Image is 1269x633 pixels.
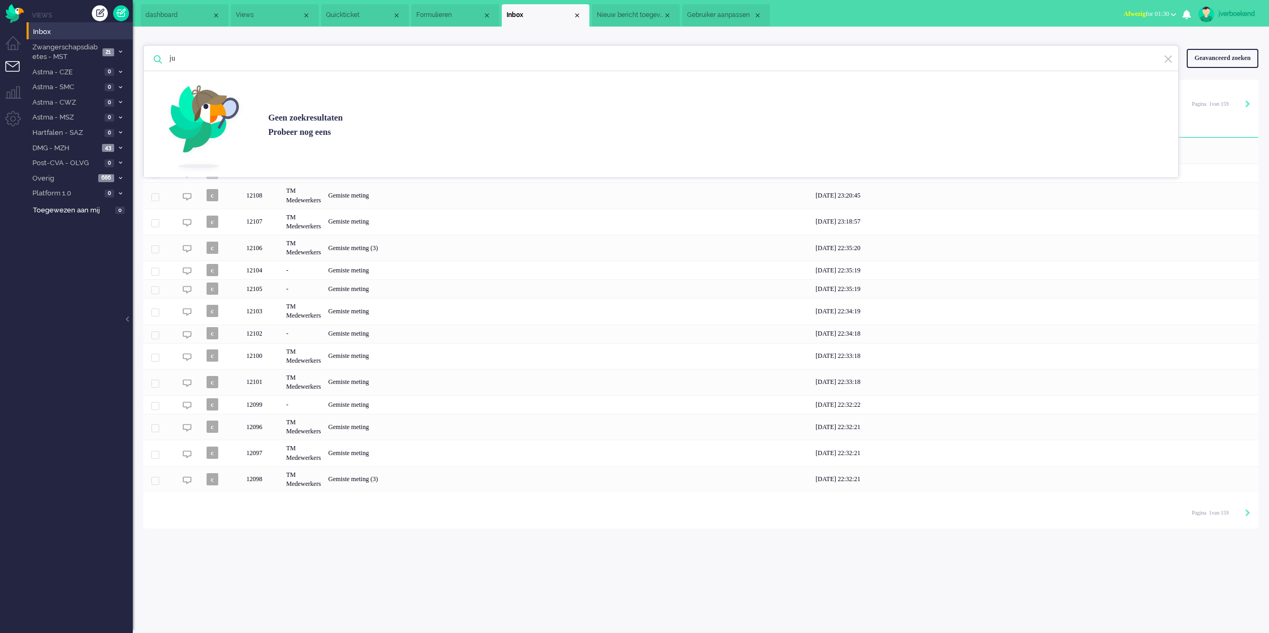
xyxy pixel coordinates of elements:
[302,11,311,20] div: Close tab
[243,279,282,298] div: 12105
[324,182,812,208] div: Gemiste meting
[812,261,1258,279] div: [DATE] 22:35:19
[207,189,218,201] span: c
[1187,49,1258,67] div: Geavanceerd zoeken
[143,369,1258,395] div: 12101
[502,4,589,27] li: View
[207,327,218,339] span: c
[282,261,324,279] div: -
[812,440,1258,466] div: [DATE] 22:32:21
[31,128,101,138] span: Hartfalen - SAZ
[1198,6,1214,22] img: avatar
[392,11,401,20] div: Close tab
[183,330,192,339] img: ic_chat_grey.svg
[573,11,581,20] div: Close tab
[105,159,114,167] span: 0
[1192,96,1250,112] div: Pagination
[207,398,218,410] span: c
[597,11,663,20] span: Nieuw bericht toegevoegd aan gesprek
[183,218,192,227] img: ic_chat_grey.svg
[812,395,1258,414] div: [DATE] 22:32:22
[483,11,491,20] div: Close tab
[282,395,324,414] div: -
[105,129,114,137] span: 0
[207,216,218,228] span: c
[1192,504,1250,520] div: Pagination
[143,324,1258,343] div: 12102
[324,414,812,440] div: Gemiste meting
[243,261,282,279] div: 12104
[243,466,282,492] div: 12098
[282,324,324,343] div: -
[282,182,324,208] div: TM Medewerkers
[115,207,125,215] span: 0
[243,414,282,440] div: 12096
[1206,100,1212,108] input: Page
[207,376,218,388] span: c
[236,11,302,20] span: Views
[812,235,1258,261] div: [DATE] 22:35:20
[252,111,342,140] div: Geen zoekresultaten Probeer nog eens
[161,46,1164,71] input: Zoek: ticket ID, patiëntnaam, patiëntID, inhoud, titel, adres
[5,7,24,15] a: Omnidesk
[687,11,753,20] span: Gebruiker aanpassen
[1124,10,1145,18] span: Afwezig
[141,4,228,27] li: Dashboard
[31,82,101,92] span: Astma - SMC
[5,61,29,85] li: Tickets menu
[143,414,1258,440] div: 12096
[207,421,218,433] span: c
[324,369,812,395] div: Gemiste meting
[243,235,282,261] div: 12106
[812,209,1258,235] div: [DATE] 23:18:57
[324,440,812,466] div: Gemiste meting
[324,324,812,343] div: Gemiste meting
[411,4,499,27] li: FormSettings
[105,68,114,76] span: 0
[207,283,218,295] span: c
[31,204,133,216] a: Toegewezen aan mij 0
[31,158,101,168] span: Post-CVA - OLVG
[212,11,220,20] div: Close tab
[282,279,324,298] div: -
[1117,3,1182,27] li: Afwezigfor 01:30
[183,267,192,276] img: ic_chat_grey.svg
[183,285,192,294] img: ic_chat_grey.svg
[231,4,319,27] li: Viewsettings
[105,99,114,107] span: 0
[143,466,1258,492] div: 12098
[31,113,101,123] span: Astma - MSZ
[282,298,324,324] div: TM Medewerkers
[207,305,218,317] span: c
[282,235,324,261] div: TM Medewerkers
[183,244,192,253] img: ic_chat_grey.svg
[243,440,282,466] div: 12097
[324,343,812,369] div: Gemiste meting
[812,466,1258,492] div: [DATE] 22:32:21
[812,369,1258,395] div: [DATE] 22:33:18
[183,423,192,432] img: ic_chat_grey.svg
[183,476,192,485] img: ic_chat_grey.svg
[243,369,282,395] div: 12101
[31,143,99,153] span: DMG - MZH
[207,242,218,254] span: c
[33,206,112,216] span: Toegewezen aan mij
[183,450,192,459] img: ic_chat_grey.svg
[105,114,114,122] span: 0
[1196,6,1258,22] a: jverboekend
[282,343,324,369] div: TM Medewerkers
[102,144,114,152] span: 43
[5,111,29,135] li: Admin menu
[143,298,1258,324] div: 12103
[207,447,218,459] span: c
[32,11,133,20] li: Views
[31,67,101,78] span: Astma - CZE
[416,11,483,20] span: Formulieren
[105,83,114,91] span: 0
[1245,99,1250,110] div: Next
[592,4,680,27] li: 11923
[143,279,1258,298] div: 12105
[1219,8,1258,19] div: jverboekend
[812,279,1258,298] div: [DATE] 22:35:19
[682,4,770,27] li: user20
